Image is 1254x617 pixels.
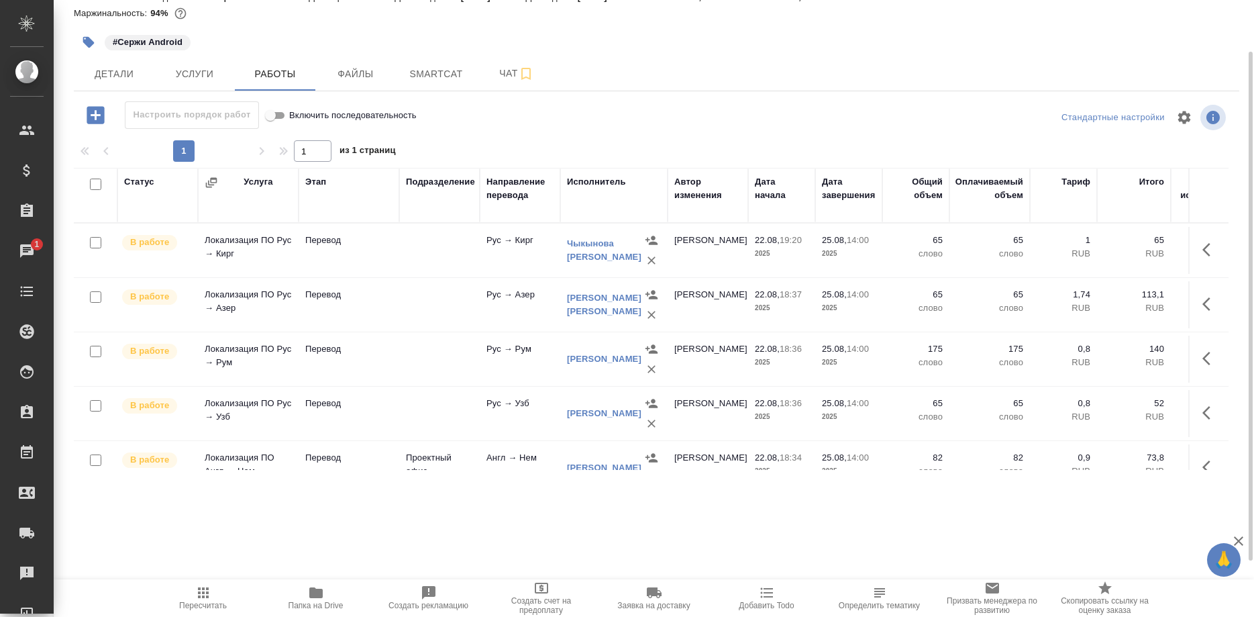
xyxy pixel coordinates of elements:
p: 14:00 [847,453,869,463]
div: Исполнитель выполняет работу [121,342,191,361]
div: Этап [305,175,326,189]
a: [PERSON_NAME] [PERSON_NAME] [567,293,641,316]
td: Локализация ПО Рус → Узб [198,390,299,437]
button: Добавить тэг [74,28,103,57]
p: 65 [889,288,943,301]
p: В работе [130,453,169,467]
p: 19:20 [780,235,802,245]
p: 18:36 [780,344,802,354]
div: Услуга [244,175,272,189]
div: Направление перевода [486,175,554,202]
p: 22.08, [755,344,780,354]
p: В работе [130,344,169,358]
span: Файлы [323,66,388,83]
p: 14:00 [847,398,869,408]
p: 2025 [755,465,808,478]
td: Проектный офис [399,444,480,491]
div: Итого [1139,175,1164,189]
div: Исполнитель выполняет работу [121,234,191,252]
p: 140 [1104,342,1164,356]
div: Исполнитель выполняет работу [121,397,191,415]
p: 0,9 [1037,451,1090,465]
button: Добавить работу [77,101,114,129]
span: Детали [82,66,146,83]
p: 22.08, [755,235,780,245]
p: 18:36 [780,398,802,408]
span: Работы [243,66,307,83]
p: 65 [956,288,1023,301]
p: 65 [889,397,943,410]
p: Маржинальность: [74,8,150,18]
button: Назначить [641,339,662,359]
p: 175 [889,342,943,356]
div: Исполнитель [567,175,626,189]
span: Посмотреть информацию [1200,105,1229,130]
button: Здесь прячутся важные кнопки [1194,234,1226,266]
button: Удалить [641,414,662,434]
div: Оплачиваемый объем [955,175,1023,202]
button: Сгруппировать [205,176,218,189]
p: 82 [956,451,1023,465]
a: [PERSON_NAME] [567,354,641,364]
p: 73,8 [1104,451,1164,465]
span: Включить последовательность [289,109,417,122]
button: Удалить [641,359,662,379]
div: split button [1058,107,1168,128]
p: 52 [1104,397,1164,410]
p: 113,1 [1104,288,1164,301]
div: Тариф [1061,175,1090,189]
p: 65 [1104,234,1164,247]
button: Здесь прячутся важные кнопки [1194,342,1226,375]
td: Рус → Кирг [480,227,560,274]
p: 175 [956,342,1023,356]
p: Перевод [305,288,393,301]
button: Здесь прячутся важные кнопки [1194,288,1226,320]
p: 0,8 [1037,342,1090,356]
button: Назначить [641,448,662,468]
p: 2025 [755,301,808,315]
p: #Сержи Android [113,36,182,49]
td: [PERSON_NAME] [668,444,748,491]
a: Чыкынова [PERSON_NAME] [567,238,641,262]
p: 65 [956,234,1023,247]
span: 🙏 [1212,546,1235,574]
button: Здесь прячутся важные кнопки [1194,397,1226,429]
a: 1 [3,234,50,268]
p: 25.08, [822,453,847,463]
p: 2025 [755,356,808,369]
p: 22.08, [755,398,780,408]
div: Общий объем [889,175,943,202]
p: 18:34 [780,453,802,463]
p: В работе [130,290,169,303]
p: 2025 [822,247,876,260]
span: Услуги [162,66,227,83]
div: Прогресс исполнителя в SC [1178,175,1238,216]
td: Рус → Узб [480,390,560,437]
p: 1 [1037,234,1090,247]
div: Подразделение [406,175,475,189]
div: Автор изменения [674,175,741,202]
td: [PERSON_NAME] [668,281,748,328]
p: 82 [889,451,943,465]
a: [PERSON_NAME] [567,408,641,418]
span: Сержи Android [103,36,192,47]
button: Удалить [641,468,662,488]
p: 2025 [822,410,876,424]
p: RUB [1037,356,1090,369]
div: Исполнитель выполняет работу [121,451,191,469]
p: В работе [130,236,169,249]
div: Дата завершения [822,175,876,202]
td: [PERSON_NAME] [668,336,748,383]
p: Перевод [305,342,393,356]
td: Локализация ПО Рус → Азер [198,281,299,328]
p: RUB [1104,301,1164,315]
span: Чат [484,65,549,82]
p: RUB [1104,410,1164,424]
p: слово [889,247,943,260]
p: 0,8 [1037,397,1090,410]
p: 2025 [822,465,876,478]
p: Перевод [305,234,393,247]
p: В работе [130,399,169,412]
p: 25.08, [822,398,847,408]
td: Локализация ПО Англ → Нем [198,444,299,491]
